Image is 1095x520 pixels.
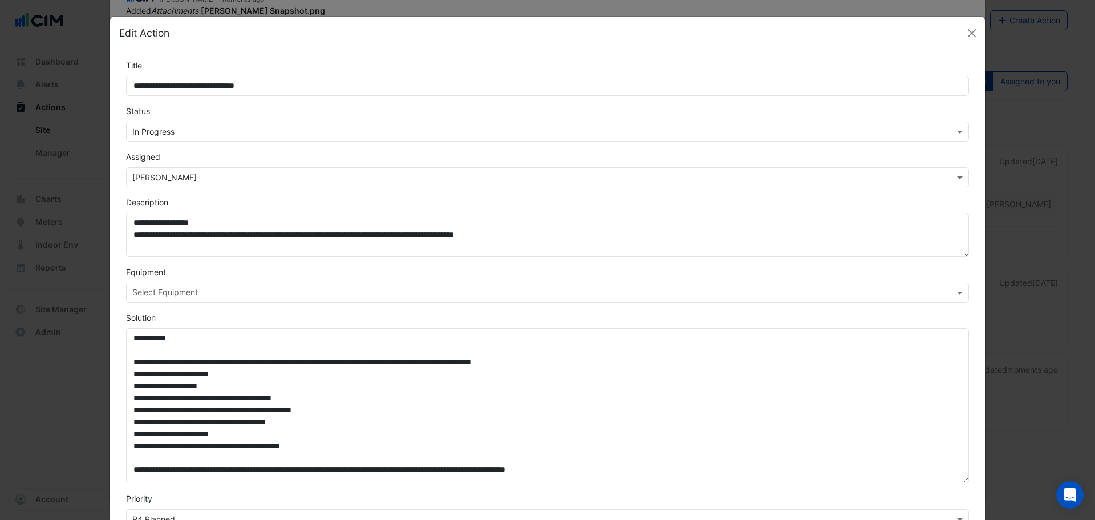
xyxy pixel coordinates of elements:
[126,151,160,163] label: Assigned
[126,105,150,117] label: Status
[126,266,166,278] label: Equipment
[126,312,156,324] label: Solution
[131,286,198,301] div: Select Equipment
[126,59,142,71] label: Title
[963,25,980,42] button: Close
[119,26,169,41] h5: Edit Action
[126,196,168,208] label: Description
[126,493,152,505] label: Priority
[1056,481,1084,509] div: Open Intercom Messenger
